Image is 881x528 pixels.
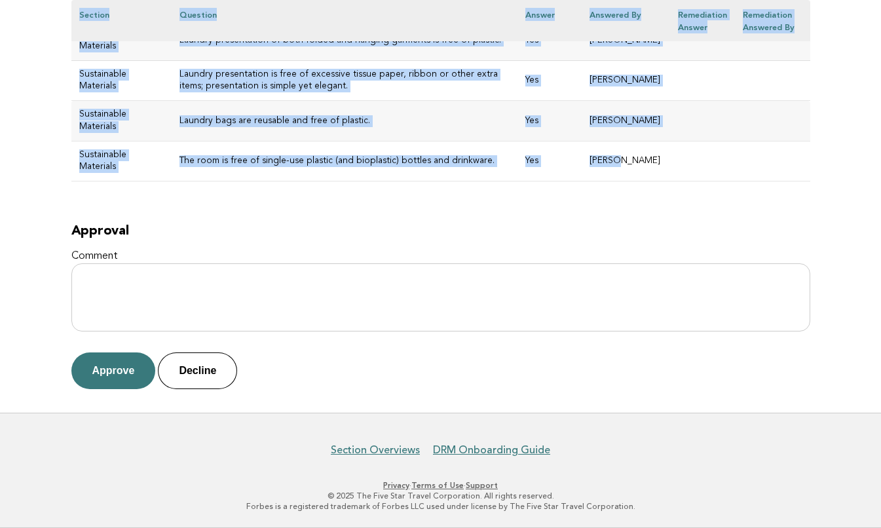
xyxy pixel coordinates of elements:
td: Yes [517,141,582,181]
td: Sustainable Materials [71,141,172,181]
a: Support [466,481,498,490]
td: Yes [517,61,582,101]
a: Terms of Use [411,481,464,490]
h3: The room is free of single-use plastic (and bioplastic) bottles and drinkware. [179,155,510,167]
button: Decline [158,352,237,389]
td: [PERSON_NAME] [582,101,670,141]
button: Approve [71,352,156,389]
h3: Laundry presentation is free of excessive tissue paper, ribbon or other extra items; presentation... [179,69,510,92]
p: · · [40,480,842,491]
label: Comment [71,250,810,263]
td: [PERSON_NAME] [582,141,670,181]
a: Privacy [383,481,409,490]
a: Section Overviews [331,443,420,457]
h3: Laundry bags are reusable and free of plastic. [179,115,510,127]
a: DRM Onboarding Guide [433,443,550,457]
td: Sustainable Materials [71,101,172,141]
p: © 2025 The Five Star Travel Corporation. All rights reserved. [40,491,842,501]
h2: Approval [71,223,810,239]
td: Yes [517,101,582,141]
p: Forbes is a registered trademark of Forbes LLC used under license by The Five Star Travel Corpora... [40,501,842,512]
td: [PERSON_NAME] [582,61,670,101]
td: Sustainable Materials [71,61,172,101]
